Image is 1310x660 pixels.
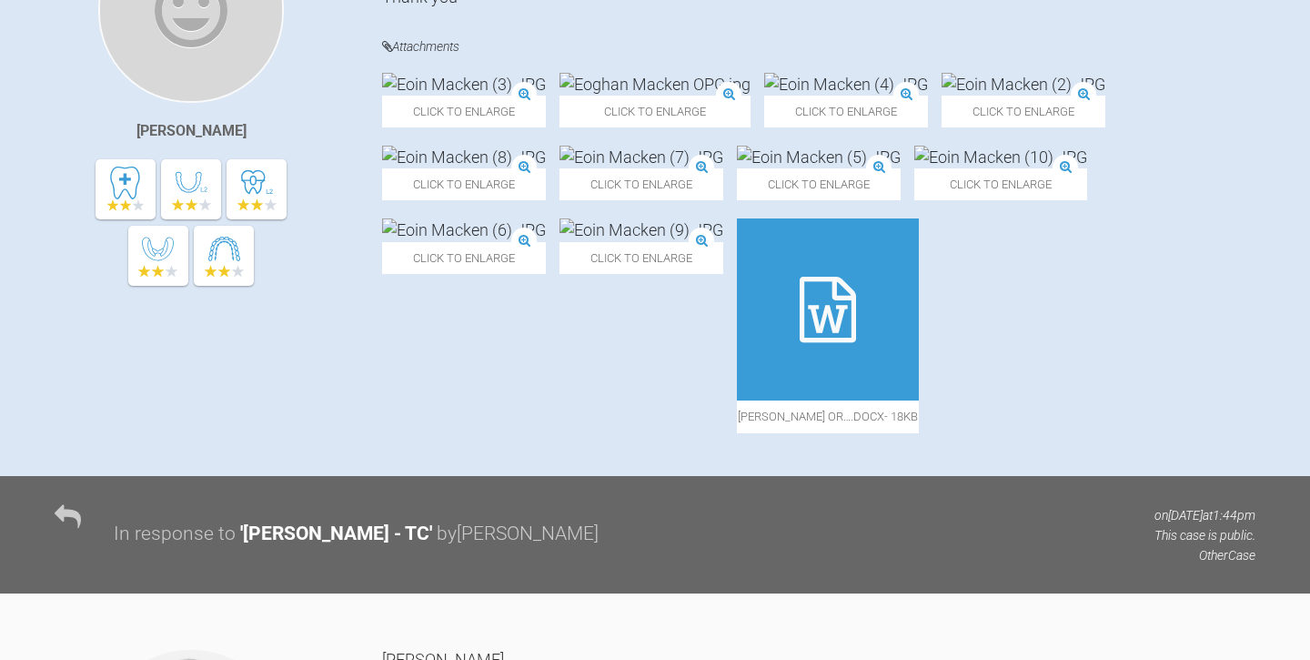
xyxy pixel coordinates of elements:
[382,146,546,168] img: Eoin Macken (8).JPG
[737,146,901,168] img: Eoin Macken (5).JPG
[382,242,546,274] span: Click to enlarge
[1154,545,1255,565] p: Other Case
[942,96,1105,127] span: Click to enlarge
[382,218,546,241] img: Eoin Macken (6).JPG
[942,73,1105,96] img: Eoin Macken (2).JPG
[240,519,432,550] div: ' [PERSON_NAME] - TC '
[136,119,247,143] div: [PERSON_NAME]
[437,519,599,550] div: by [PERSON_NAME]
[559,242,723,274] span: Click to enlarge
[559,168,723,200] span: Click to enlarge
[559,73,751,96] img: Eoghan Macken OPG.jpg
[559,146,723,168] img: Eoin Macken (7).JPG
[1154,525,1255,545] p: This case is public.
[382,36,1255,58] h4: Attachments
[382,168,546,200] span: Click to enlarge
[914,146,1087,168] img: Eoin Macken (10).JPG
[914,168,1087,200] span: Click to enlarge
[737,401,919,432] span: [PERSON_NAME] OR….docx - 18KB
[559,96,751,127] span: Click to enlarge
[1154,505,1255,525] p: on [DATE] at 1:44pm
[382,73,546,96] img: Eoin Macken (3).JPG
[559,218,723,241] img: Eoin Macken (9).JPG
[764,96,928,127] span: Click to enlarge
[764,73,928,96] img: Eoin Macken (4).JPG
[737,168,901,200] span: Click to enlarge
[114,519,236,550] div: In response to
[382,96,546,127] span: Click to enlarge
